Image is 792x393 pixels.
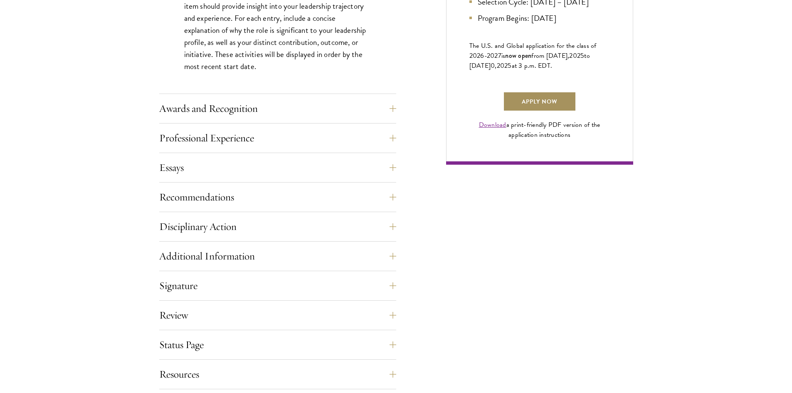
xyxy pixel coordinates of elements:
[512,61,553,71] span: at 3 p.m. EDT.
[498,51,501,61] span: 7
[505,51,531,60] span: now open
[159,305,396,325] button: Review
[159,246,396,266] button: Additional Information
[159,335,396,355] button: Status Page
[480,51,484,61] span: 6
[469,51,590,71] span: to [DATE]
[491,61,495,71] span: 0
[503,91,576,111] a: Apply Now
[497,61,508,71] span: 202
[531,51,569,61] span: from [DATE],
[469,120,610,140] div: a print-friendly PDF version of the application instructions
[508,61,511,71] span: 5
[479,120,506,130] a: Download
[159,158,396,178] button: Essays
[569,51,580,61] span: 202
[495,61,496,71] span: ,
[159,99,396,119] button: Awards and Recognition
[159,364,396,384] button: Resources
[159,128,396,148] button: Professional Experience
[159,187,396,207] button: Recommendations
[484,51,498,61] span: -202
[501,51,506,61] span: is
[159,217,396,237] button: Disciplinary Action
[469,12,610,24] li: Program Begins: [DATE]
[580,51,584,61] span: 5
[469,41,597,61] span: The U.S. and Global application for the class of 202
[159,276,396,296] button: Signature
